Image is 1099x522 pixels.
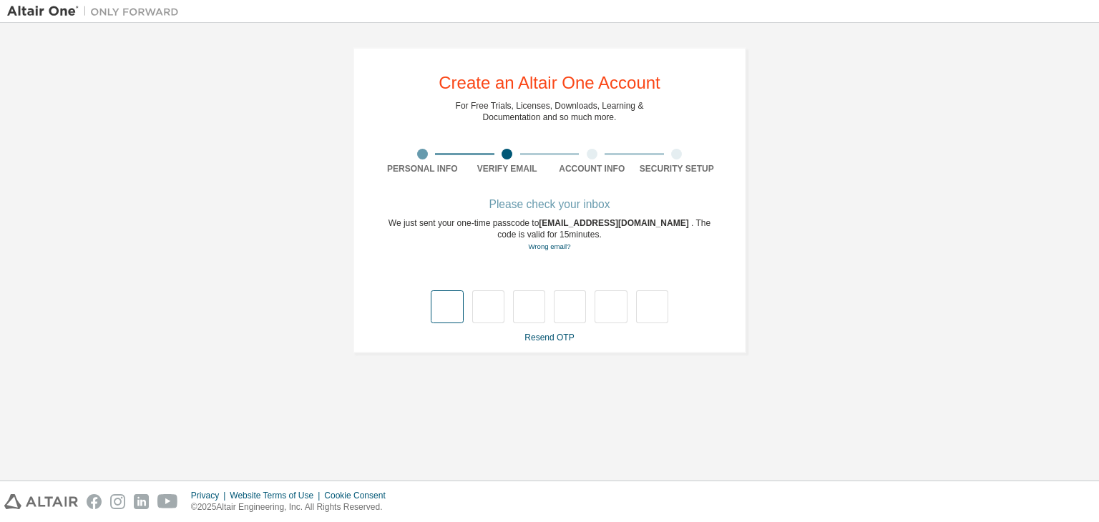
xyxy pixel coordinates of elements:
[134,494,149,509] img: linkedin.svg
[380,217,719,252] div: We just sent your one-time passcode to . The code is valid for 15 minutes.
[191,490,230,501] div: Privacy
[539,218,691,228] span: [EMAIL_ADDRESS][DOMAIN_NAME]
[528,242,570,250] a: Go back to the registration form
[191,501,394,513] p: © 2025 Altair Engineering, Inc. All Rights Reserved.
[549,163,635,174] div: Account Info
[110,494,125,509] img: instagram.svg
[635,163,720,174] div: Security Setup
[4,494,78,509] img: altair_logo.svg
[324,490,394,501] div: Cookie Consent
[456,100,644,123] div: For Free Trials, Licenses, Downloads, Learning & Documentation and so much more.
[157,494,178,509] img: youtube.svg
[524,333,574,343] a: Resend OTP
[380,163,465,174] div: Personal Info
[230,490,324,501] div: Website Terms of Use
[87,494,102,509] img: facebook.svg
[7,4,186,19] img: Altair One
[465,163,550,174] div: Verify Email
[439,74,660,92] div: Create an Altair One Account
[380,200,719,209] div: Please check your inbox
